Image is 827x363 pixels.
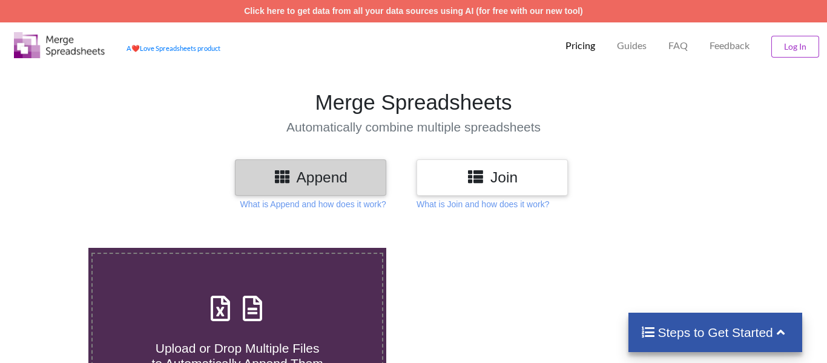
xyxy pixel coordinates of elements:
[14,32,105,58] img: Logo.png
[244,168,377,186] h3: Append
[417,198,549,210] p: What is Join and how does it work?
[244,6,583,16] a: Click here to get data from all your data sources using AI (for free with our new tool)
[641,325,790,340] h4: Steps to Get Started
[426,168,559,186] h3: Join
[240,198,386,210] p: What is Append and how does it work?
[127,44,220,52] a: AheartLove Spreadsheets product
[668,39,688,52] p: FAQ
[131,44,140,52] span: heart
[710,41,750,50] span: Feedback
[565,39,595,52] p: Pricing
[617,39,647,52] p: Guides
[771,36,819,58] button: Log In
